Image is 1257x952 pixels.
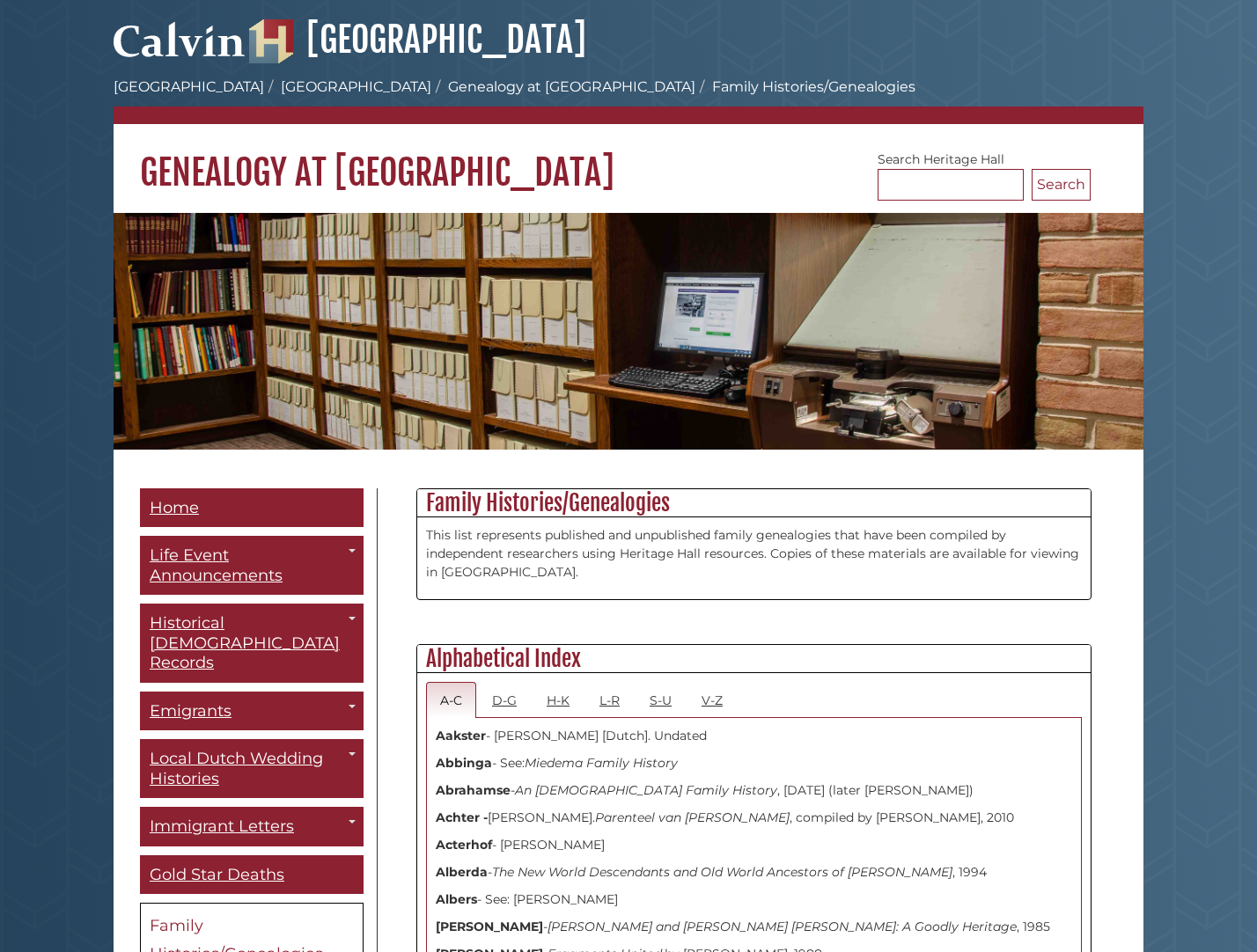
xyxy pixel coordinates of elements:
[478,682,531,718] a: D-G
[687,682,737,718] a: V-Z
[150,749,323,788] span: Local Dutch Wedding Histories
[150,546,283,585] span: Life Event Announcements
[436,727,1072,745] p: - [PERSON_NAME] [Dutch]. Undated
[140,739,364,798] a: Local Dutch Wedding Histories
[150,498,199,517] span: Home
[436,809,488,825] strong: Achter -
[140,855,364,895] a: Gold Star Deaths
[448,78,695,95] a: Genealogy at [GEOGRAPHIC_DATA]
[492,864,952,880] i: The New World Descendants and Old World Ancestors of [PERSON_NAME]
[426,682,476,718] a: A-C
[548,919,1017,934] i: [PERSON_NAME] and [PERSON_NAME] [PERSON_NAME]: A Goodly Heritage
[114,78,264,95] a: [GEOGRAPHIC_DATA]
[249,19,293,63] img: Hekman Library Logo
[140,692,364,731] a: Emigrants
[515,782,777,798] i: An [DEMOGRAPHIC_DATA] Family History
[150,817,294,836] span: Immigrant Letters
[436,919,543,934] strong: [PERSON_NAME]
[140,536,364,595] a: Life Event Announcements
[436,809,1072,827] p: [PERSON_NAME]. , compiled by [PERSON_NAME], 2010
[436,864,488,880] strong: Alberda
[426,526,1082,582] p: This list represents published and unpublished family genealogies that have been compiled by inde...
[436,728,486,743] strong: Aakster
[114,14,246,63] img: Calvin
[114,77,1143,124] nav: breadcrumb
[150,865,284,884] span: Gold Star Deaths
[436,863,1072,882] p: - , 1994
[249,18,586,62] a: [GEOGRAPHIC_DATA]
[114,124,1143,194] h1: Genealogy at [GEOGRAPHIC_DATA]
[436,836,1072,854] p: - [PERSON_NAME]
[636,682,686,718] a: S-U
[585,682,634,718] a: L-R
[436,755,492,771] strong: Abbinga
[150,701,232,721] span: Emigrants
[417,489,1091,517] h2: Family Histories/Genealogies
[436,781,1072,800] p: - , [DATE] (later [PERSON_NAME])
[140,604,364,683] a: Historical [DEMOGRAPHIC_DATA] Records
[525,755,678,771] i: Miedema Family History
[436,782,511,798] strong: Abrahamse
[1032,169,1091,201] button: Search
[436,918,1072,936] p: - , 1985
[281,78,431,95] a: [GEOGRAPHIC_DATA]
[417,645,1091,673] h2: Alphabetical Index
[436,890,1072,909] p: - See: [PERSON_NAME]
[436,837,492,853] strong: Acterhof
[436,891,477,907] strong: Albers
[533,682,584,718] a: H-K
[140,488,364,528] a: Home
[595,809,790,825] i: Parenteel van [PERSON_NAME]
[695,77,915,98] li: Family Histories/Genealogies
[150,613,340,672] span: Historical [DEMOGRAPHIC_DATA] Records
[114,40,246,56] a: Calvin University
[436,754,1072,773] p: - See:
[140,807,364,846] a: Immigrant Letters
